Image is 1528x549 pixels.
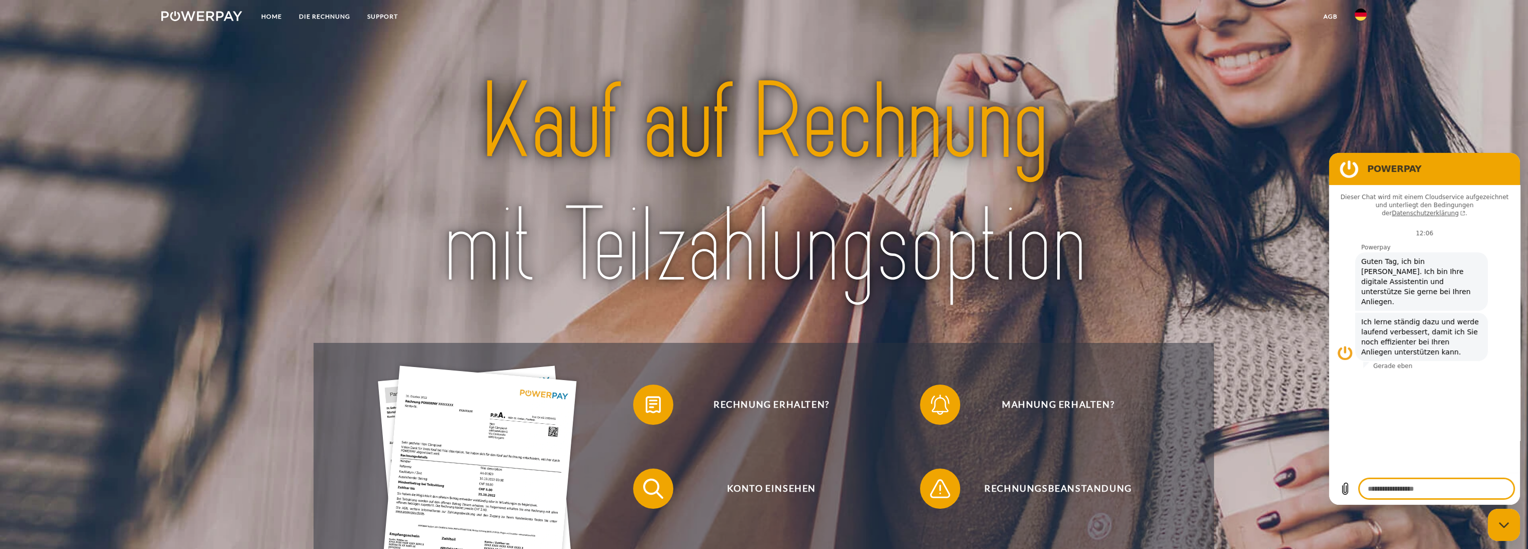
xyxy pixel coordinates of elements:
img: de [1355,9,1367,21]
iframe: Schaltfläche zum Öffnen des Messaging-Fensters; Konversation läuft [1488,509,1520,541]
img: qb_bill.svg [641,392,666,417]
button: Rechnung erhalten? [633,385,894,425]
img: title-powerpay_de.svg [366,55,1162,314]
span: Konto einsehen [648,469,894,509]
iframe: Messaging-Fenster [1329,153,1520,505]
img: logo-powerpay-white.svg [161,11,242,21]
button: Rechnungsbeanstandung [920,469,1181,509]
img: qb_bell.svg [928,392,953,417]
a: DIE RECHNUNG [290,8,359,26]
button: Konto einsehen [633,469,894,509]
a: Home [253,8,290,26]
a: SUPPORT [359,8,406,26]
img: qb_search.svg [641,476,666,501]
button: Mahnung erhalten? [920,385,1181,425]
a: agb [1315,8,1346,26]
img: qb_warning.svg [928,476,953,501]
span: Rechnungsbeanstandung [935,469,1181,509]
span: Rechnung erhalten? [648,385,894,425]
span: Mahnung erhalten? [935,385,1181,425]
